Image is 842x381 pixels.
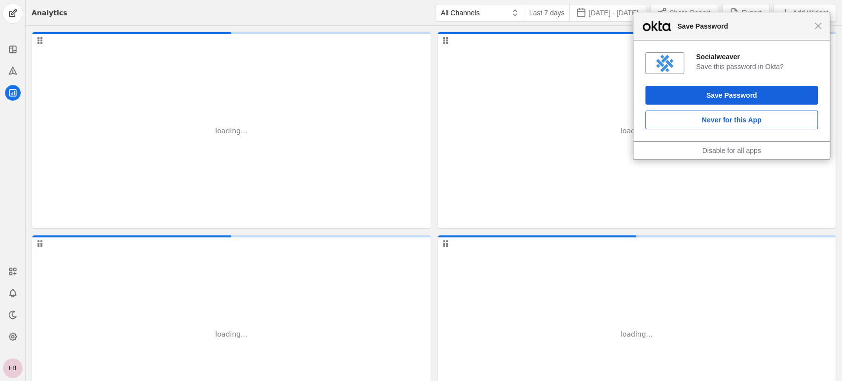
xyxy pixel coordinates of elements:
span: Last 7 days [529,8,565,18]
div: Socialweaver [696,52,818,61]
div: Save this password in Okta? [696,62,818,71]
div: loading... [32,32,431,229]
span: Share Report [669,8,710,18]
button: [DATE] - [DATE] [570,4,646,22]
span: Add Widget [793,8,828,18]
button: Add Widget [773,4,836,22]
div: Analytics [32,8,67,18]
span: [DATE] - [DATE] [588,8,638,18]
button: Save Password [645,86,818,105]
span: Export [741,8,761,18]
span: Close [814,22,822,30]
button: Last 7 days [524,4,570,22]
div: loading... [438,32,836,229]
button: Never for this App [645,111,818,129]
button: FB [3,358,23,378]
button: Share Report [650,4,718,22]
button: Export [722,4,769,22]
span: Save Password [672,20,814,32]
span: All Channels [441,9,480,17]
a: Disable for all apps [702,147,761,154]
img: 7Dk75sAAAAGSURBVAMAxEDJEU9f0woAAAAASUVORK5CYII= [656,55,673,72]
